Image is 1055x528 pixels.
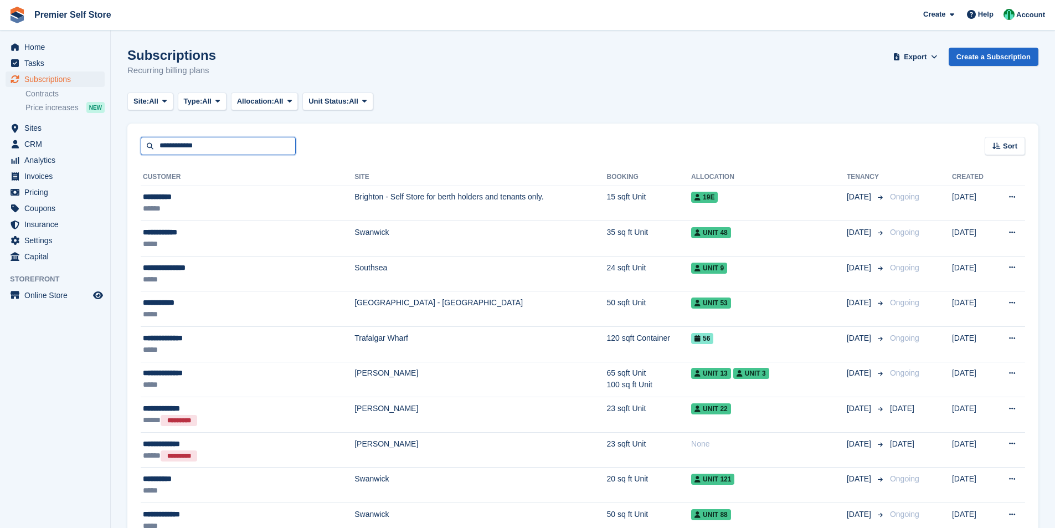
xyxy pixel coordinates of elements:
a: menu [6,249,105,264]
button: Allocation: All [231,93,299,111]
span: Unit 13 [691,368,731,379]
td: [DATE] [952,397,994,433]
p: Recurring billing plans [127,64,216,77]
td: [DATE] [952,362,994,397]
td: 50 sqft Unit [607,291,692,327]
td: Southsea [354,256,606,291]
span: Unit 121 [691,474,734,485]
span: Coupons [24,201,91,216]
th: Created [952,168,994,186]
td: Brighton - Self Store for berth holders and tenants only. [354,186,606,221]
span: Unit 48 [691,227,731,238]
span: [DATE] [847,191,873,203]
a: Contracts [25,89,105,99]
span: Online Store [24,288,91,303]
div: None [691,438,847,450]
span: Export [904,52,927,63]
span: Ongoing [890,298,919,307]
td: 35 sq ft Unit [607,221,692,257]
span: Tasks [24,55,91,71]
button: Unit Status: All [302,93,373,111]
span: Type: [184,96,203,107]
span: [DATE] [890,439,914,448]
span: [DATE] [847,332,873,344]
th: Site [354,168,606,186]
td: 24 sqft Unit [607,256,692,291]
span: Storefront [10,274,110,285]
td: [DATE] [952,432,994,468]
span: Unit 53 [691,298,731,309]
a: menu [6,120,105,136]
a: menu [6,288,105,303]
td: [DATE] [952,221,994,257]
span: Price increases [25,102,79,113]
td: Swanwick [354,221,606,257]
td: [GEOGRAPHIC_DATA] - [GEOGRAPHIC_DATA] [354,291,606,327]
span: Ongoing [890,263,919,272]
td: Trafalgar Wharf [354,327,606,362]
th: Customer [141,168,354,186]
td: [DATE] [952,291,994,327]
span: Insurance [24,217,91,232]
span: Create [923,9,945,20]
img: stora-icon-8386f47178a22dfd0bd8f6a31ec36ba5ce8667c1dd55bd0f319d3a0aa187defe.svg [9,7,25,23]
h1: Subscriptions [127,48,216,63]
span: Account [1016,9,1045,20]
span: All [202,96,212,107]
span: [DATE] [847,227,873,238]
a: Preview store [91,289,105,302]
span: 19E [691,192,718,203]
a: menu [6,217,105,232]
td: [DATE] [952,186,994,221]
button: Site: All [127,93,173,111]
span: [DATE] [847,509,873,520]
span: Invoices [24,168,91,184]
span: [DATE] [890,404,914,413]
a: Price increases NEW [25,101,105,114]
th: Booking [607,168,692,186]
a: menu [6,201,105,216]
a: menu [6,152,105,168]
img: Peter Pring [1003,9,1015,20]
a: menu [6,233,105,248]
span: Unit Status: [308,96,349,107]
span: 56 [691,333,713,344]
a: menu [6,136,105,152]
span: All [149,96,158,107]
span: [DATE] [847,297,873,309]
span: [DATE] [847,262,873,274]
td: 120 sqft Container [607,327,692,362]
span: Sort [1003,141,1017,152]
span: Unit 88 [691,509,731,520]
span: Ongoing [890,228,919,237]
td: 65 sqft Unit 100 sq ft Unit [607,362,692,397]
a: menu [6,168,105,184]
td: 23 sqft Unit [607,432,692,468]
td: 15 sqft Unit [607,186,692,221]
a: menu [6,184,105,200]
span: [DATE] [847,473,873,485]
span: Capital [24,249,91,264]
td: Swanwick [354,468,606,503]
span: Ongoing [890,192,919,201]
td: [DATE] [952,327,994,362]
span: Sites [24,120,91,136]
span: CRM [24,136,91,152]
a: Create a Subscription [949,48,1038,66]
td: [DATE] [952,468,994,503]
span: Home [24,39,91,55]
span: Allocation: [237,96,274,107]
span: Pricing [24,184,91,200]
button: Type: All [178,93,227,111]
span: Unit 22 [691,403,731,414]
span: Ongoing [890,368,919,377]
span: All [349,96,358,107]
span: [DATE] [847,367,873,379]
div: NEW [86,102,105,113]
a: menu [6,39,105,55]
td: [PERSON_NAME] [354,397,606,433]
span: All [274,96,284,107]
span: Subscriptions [24,71,91,87]
span: Settings [24,233,91,248]
a: menu [6,55,105,71]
